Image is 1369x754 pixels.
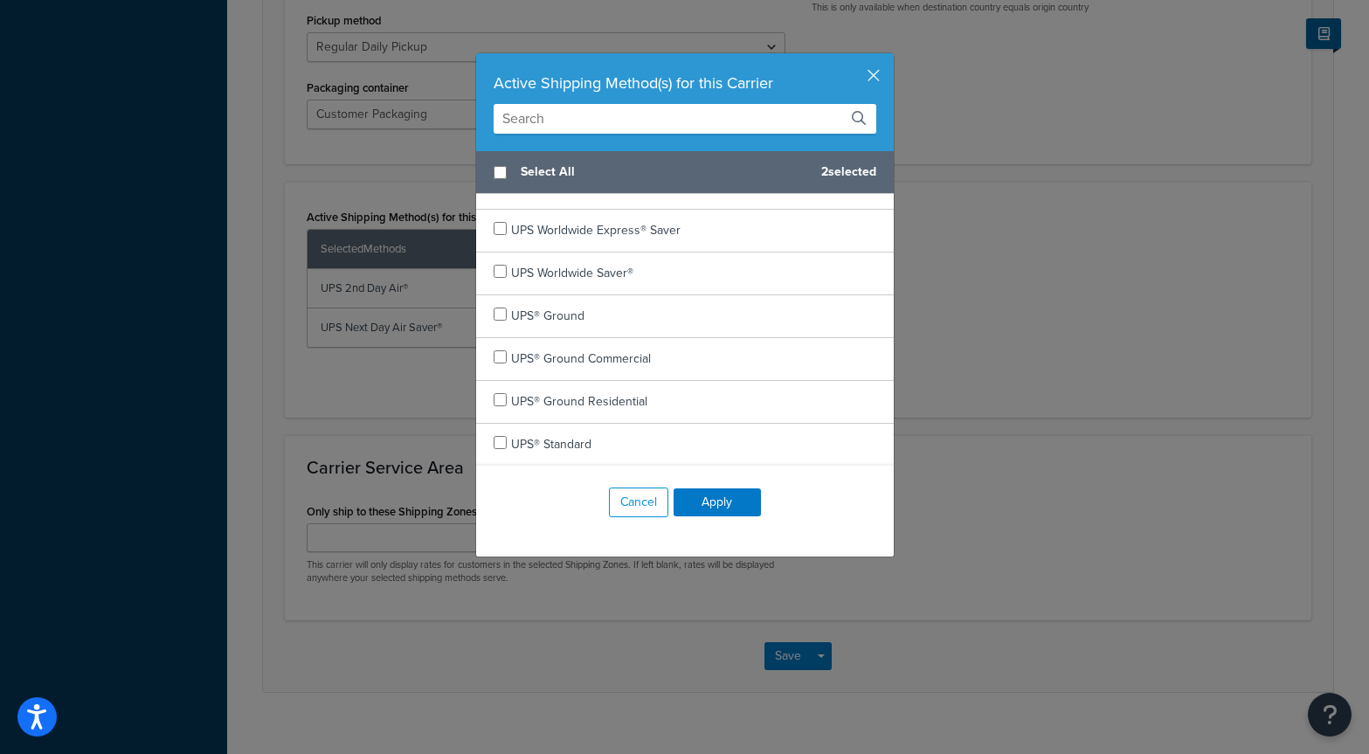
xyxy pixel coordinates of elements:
[511,264,633,282] span: UPS Worldwide Saver®
[511,307,584,325] span: UPS® Ground
[494,104,876,134] input: Search
[511,435,591,453] span: UPS® Standard
[511,221,681,239] span: UPS Worldwide Express® Saver
[674,488,761,516] button: Apply
[511,392,647,411] span: UPS® Ground Residential
[476,151,894,194] div: 2 selected
[609,488,668,517] button: Cancel
[494,71,876,95] div: Active Shipping Method(s) for this Carrier
[521,160,807,184] span: Select All
[511,349,651,368] span: UPS® Ground Commercial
